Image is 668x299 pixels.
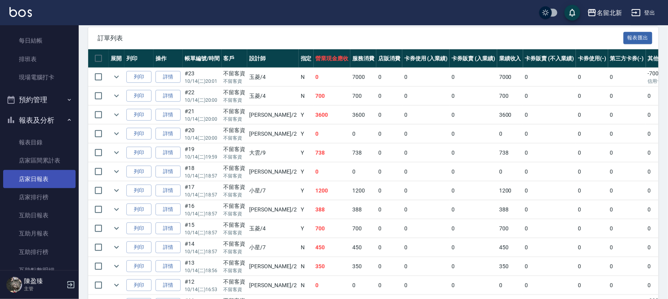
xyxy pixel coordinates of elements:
[3,50,76,68] a: 排班表
[450,106,497,124] td: 0
[224,116,246,123] p: 不留客資
[608,49,646,68] th: 第三方卡券(-)
[183,257,222,276] td: #13
[299,181,314,200] td: Y
[224,191,246,198] p: 不留客資
[224,210,246,217] p: 不留客資
[3,90,76,110] button: 預約管理
[450,257,497,276] td: 0
[576,125,608,143] td: 0
[126,128,152,140] button: 列印
[576,257,608,276] td: 0
[376,106,402,124] td: 0
[3,151,76,170] a: 店家區間累計表
[3,206,76,224] a: 互助日報表
[299,276,314,295] td: N
[350,144,376,162] td: 738
[576,144,608,162] td: 0
[155,241,181,254] a: 詳情
[247,68,298,86] td: 玉菱 /4
[497,106,523,124] td: 3600
[402,49,450,68] th: 卡券使用 (入業績)
[497,276,523,295] td: 0
[224,145,246,153] div: 不留客資
[450,87,497,105] td: 0
[224,153,246,161] p: 不留客資
[450,144,497,162] td: 0
[126,185,152,197] button: 列印
[497,125,523,143] td: 0
[376,200,402,219] td: 0
[183,49,222,68] th: 帳單編號/時間
[126,90,152,102] button: 列印
[402,163,450,181] td: 0
[314,219,351,238] td: 700
[185,267,220,274] p: 10/14 (二) 18:56
[350,276,376,295] td: 0
[247,49,298,68] th: 設計師
[564,5,580,21] button: save
[126,109,152,121] button: 列印
[576,106,608,124] td: 0
[183,163,222,181] td: #18
[299,257,314,276] td: N
[183,87,222,105] td: #22
[350,68,376,86] td: 7000
[523,257,576,276] td: 0
[450,163,497,181] td: 0
[497,257,523,276] td: 350
[350,106,376,124] td: 3600
[111,241,122,253] button: expand row
[523,106,576,124] td: 0
[247,200,298,219] td: [PERSON_NAME] /2
[111,222,122,234] button: expand row
[224,267,246,274] p: 不留客資
[450,219,497,238] td: 0
[224,202,246,210] div: 不留客資
[224,221,246,229] div: 不留客資
[608,238,646,257] td: 0
[608,125,646,143] td: 0
[576,200,608,219] td: 0
[185,78,220,85] p: 10/14 (二) 20:01
[3,32,76,50] a: 每日結帳
[314,87,351,105] td: 700
[350,238,376,257] td: 450
[523,276,576,295] td: 0
[608,257,646,276] td: 0
[111,109,122,121] button: expand row
[350,219,376,238] td: 700
[224,248,246,255] p: 不留客資
[3,170,76,188] a: 店家日報表
[497,68,523,86] td: 7000
[3,133,76,151] a: 報表目錄
[350,163,376,181] td: 0
[224,107,246,116] div: 不留客資
[224,135,246,142] p: 不留客資
[376,144,402,162] td: 0
[224,97,246,104] p: 不留客資
[376,163,402,181] td: 0
[155,185,181,197] a: 詳情
[299,49,314,68] th: 指定
[299,238,314,257] td: N
[98,34,624,42] span: 訂單列表
[402,219,450,238] td: 0
[523,68,576,86] td: 0
[576,163,608,181] td: 0
[523,181,576,200] td: 0
[376,49,402,68] th: 店販消費
[450,238,497,257] td: 0
[497,144,523,162] td: 738
[450,181,497,200] td: 0
[183,200,222,219] td: #16
[185,135,220,142] p: 10/14 (二) 20:00
[497,87,523,105] td: 700
[402,276,450,295] td: 0
[126,166,152,178] button: 列印
[299,125,314,143] td: Y
[126,241,152,254] button: 列印
[624,32,653,44] button: 報表匯出
[576,181,608,200] td: 0
[224,88,246,97] div: 不留客資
